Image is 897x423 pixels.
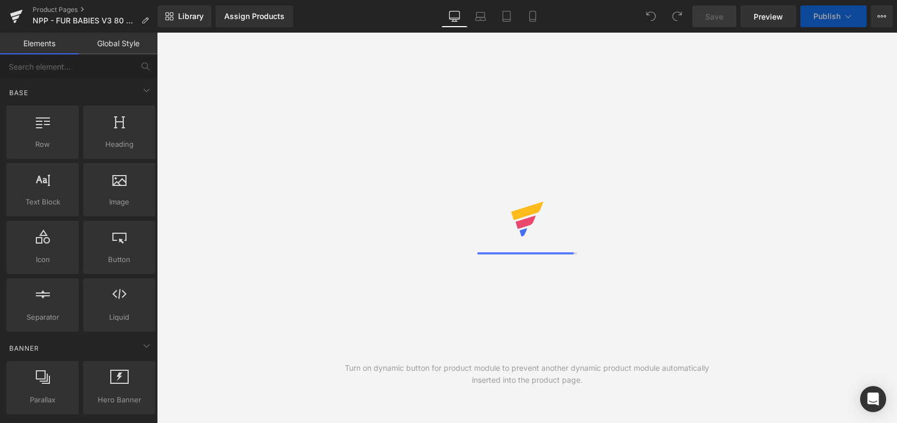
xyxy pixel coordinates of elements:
span: Base [8,88,29,98]
a: Laptop [468,5,494,27]
div: Turn on dynamic button for product module to prevent another dynamic product module automatically... [342,362,712,386]
a: Desktop [441,5,468,27]
button: Redo [666,5,688,27]
span: Row [10,139,75,150]
button: Publish [800,5,867,27]
button: Undo [640,5,662,27]
span: Image [86,196,152,208]
span: NPP - FUR BABIES V3 80 actions [NEW LAYOUT 2025] [33,16,137,25]
a: Preview [741,5,796,27]
span: Heading [86,139,152,150]
a: Global Style [79,33,157,54]
span: Hero Banner [86,394,152,406]
span: Library [178,11,204,21]
span: Banner [8,343,40,353]
div: Open Intercom Messenger [860,386,886,412]
span: Parallax [10,394,75,406]
a: Mobile [520,5,546,27]
span: Button [86,254,152,265]
span: Liquid [86,312,152,323]
div: Assign Products [224,12,285,21]
span: Separator [10,312,75,323]
span: Save [705,11,723,22]
a: New Library [157,5,211,27]
span: Text Block [10,196,75,208]
button: More [871,5,893,27]
span: Icon [10,254,75,265]
span: Publish [813,12,841,21]
a: Product Pages [33,5,157,14]
span: Preview [754,11,783,22]
a: Tablet [494,5,520,27]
